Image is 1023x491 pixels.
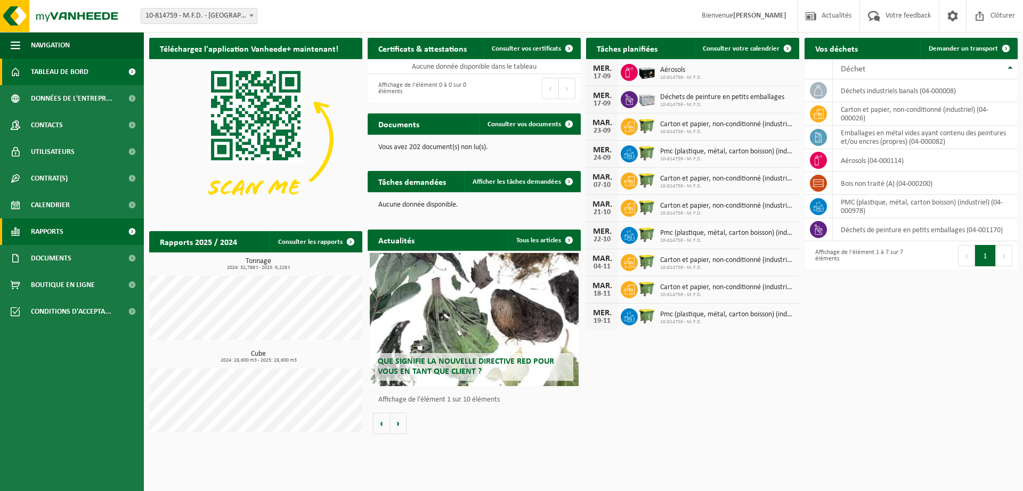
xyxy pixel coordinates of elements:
[31,245,71,272] span: Documents
[660,292,794,298] span: 10-814759 - M.F.D.
[155,358,362,363] span: 2024: 28,600 m3 - 2025: 28,600 m3
[31,272,95,298] span: Boutique en ligne
[31,138,75,165] span: Utilisateurs
[591,255,613,263] div: MAR.
[141,9,257,23] span: 10-814759 - M.F.D. - CARNIÈRES
[660,148,794,156] span: Pmc (plastique, métal, carton boisson) (industriel)
[833,149,1018,172] td: aérosols (04-000114)
[591,282,613,290] div: MAR.
[660,183,794,190] span: 10-814759 - M.F.D.
[638,89,656,108] img: PB-LB-0680-HPE-GY-11
[841,65,865,73] span: Déchet
[833,79,1018,102] td: déchets industriels banals (04-000008)
[638,252,656,271] img: WB-1100-HPE-GN-50
[660,265,794,271] span: 10-814759 - M.F.D.
[155,258,362,271] h3: Tonnage
[141,8,257,24] span: 10-814759 - M.F.D. - CARNIÈRES
[31,112,63,138] span: Contacts
[833,195,1018,218] td: PMC (plastique, métal, carton boisson) (industriel) (04-000978)
[660,319,794,325] span: 10-814759 - M.F.D.
[542,78,559,99] button: Previous
[31,85,112,112] span: Données de l'entrepr...
[660,238,794,244] span: 10-814759 - M.F.D.
[660,102,784,108] span: 10-814759 - M.F.D.
[660,202,794,210] span: Carton et papier, non-conditionné (industriel)
[591,154,613,162] div: 24-09
[368,113,430,134] h2: Documents
[591,92,613,100] div: MER.
[591,227,613,236] div: MER.
[805,38,868,59] h2: Vos déchets
[833,102,1018,126] td: carton et papier, non-conditionné (industriel) (04-000026)
[660,256,794,265] span: Carton et papier, non-conditionné (industriel)
[833,172,1018,195] td: bois non traité (A) (04-000200)
[591,119,613,127] div: MAR.
[591,200,613,209] div: MAR.
[660,210,794,217] span: 10-814759 - M.F.D.
[591,263,613,271] div: 04-11
[920,38,1017,59] a: Demander un transport
[660,229,794,238] span: Pmc (plastique, métal, carton boisson) (industriel)
[155,350,362,363] h3: Cube
[378,357,554,376] span: Que signifie la nouvelle directive RED pour vous en tant que client ?
[155,265,362,271] span: 2024: 32,789 t - 2025: 9,229 t
[638,198,656,216] img: WB-1100-HPE-GN-50
[660,283,794,292] span: Carton et papier, non-conditionné (industriel)
[703,45,780,52] span: Consulter votre calendrier
[591,236,613,243] div: 22-10
[483,38,580,59] a: Consulter vos certificats
[149,38,349,59] h2: Téléchargez l'application Vanheede+ maintenant!
[368,230,425,250] h2: Actualités
[591,64,613,73] div: MER.
[638,280,656,298] img: WB-1100-HPE-GN-50
[975,245,996,266] button: 1
[270,231,361,252] a: Consulter les rapports
[559,78,575,99] button: Next
[149,59,362,219] img: Download de VHEPlus App
[373,413,390,434] button: Vorige
[31,59,88,85] span: Tableau de bord
[368,171,457,192] h2: Tâches demandées
[488,121,561,128] span: Consulter vos documents
[733,12,786,20] strong: [PERSON_NAME]
[660,156,794,162] span: 10-814759 - M.F.D.
[31,298,111,325] span: Conditions d'accepta...
[378,201,570,209] p: Aucune donnée disponible.
[591,146,613,154] div: MER.
[660,120,794,129] span: Carton et papier, non-conditionné (industriel)
[508,230,580,251] a: Tous les articles
[638,62,656,80] img: PB-LB-0680-HPE-BK-11
[473,178,561,185] span: Afficher les tâches demandées
[929,45,998,52] span: Demander un transport
[638,307,656,325] img: WB-1100-HPE-GN-50
[660,129,794,135] span: 10-814759 - M.F.D.
[638,171,656,189] img: WB-1100-HPE-GN-50
[378,396,575,404] p: Affichage de l'élément 1 sur 10 éléments
[31,165,68,192] span: Contrat(s)
[638,225,656,243] img: WB-1100-HPE-GN-50
[479,113,580,135] a: Consulter vos documents
[660,310,794,319] span: Pmc (plastique, métal, carton boisson) (industriel)
[958,245,975,266] button: Previous
[638,117,656,135] img: WB-1100-HPE-GN-50
[464,171,580,192] a: Afficher les tâches demandées
[591,127,613,135] div: 23-09
[591,290,613,298] div: 18-11
[660,66,702,75] span: Aérosols
[591,100,613,108] div: 17-09
[660,75,702,81] span: 10-814759 - M.F.D.
[591,309,613,317] div: MER.
[492,45,561,52] span: Consulter vos certificats
[586,38,668,59] h2: Tâches planifiées
[373,77,469,100] div: Affichage de l'élément 0 à 0 sur 0 éléments
[591,317,613,325] div: 19-11
[149,231,248,252] h2: Rapports 2025 / 2024
[660,175,794,183] span: Carton et papier, non-conditionné (industriel)
[638,144,656,162] img: WB-1100-HPE-GN-50
[378,144,570,151] p: Vous avez 202 document(s) non lu(s).
[810,244,906,267] div: Affichage de l'élément 1 à 7 sur 7 éléments
[996,245,1012,266] button: Next
[591,182,613,189] div: 07-10
[31,218,63,245] span: Rapports
[368,38,477,59] h2: Certificats & attestations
